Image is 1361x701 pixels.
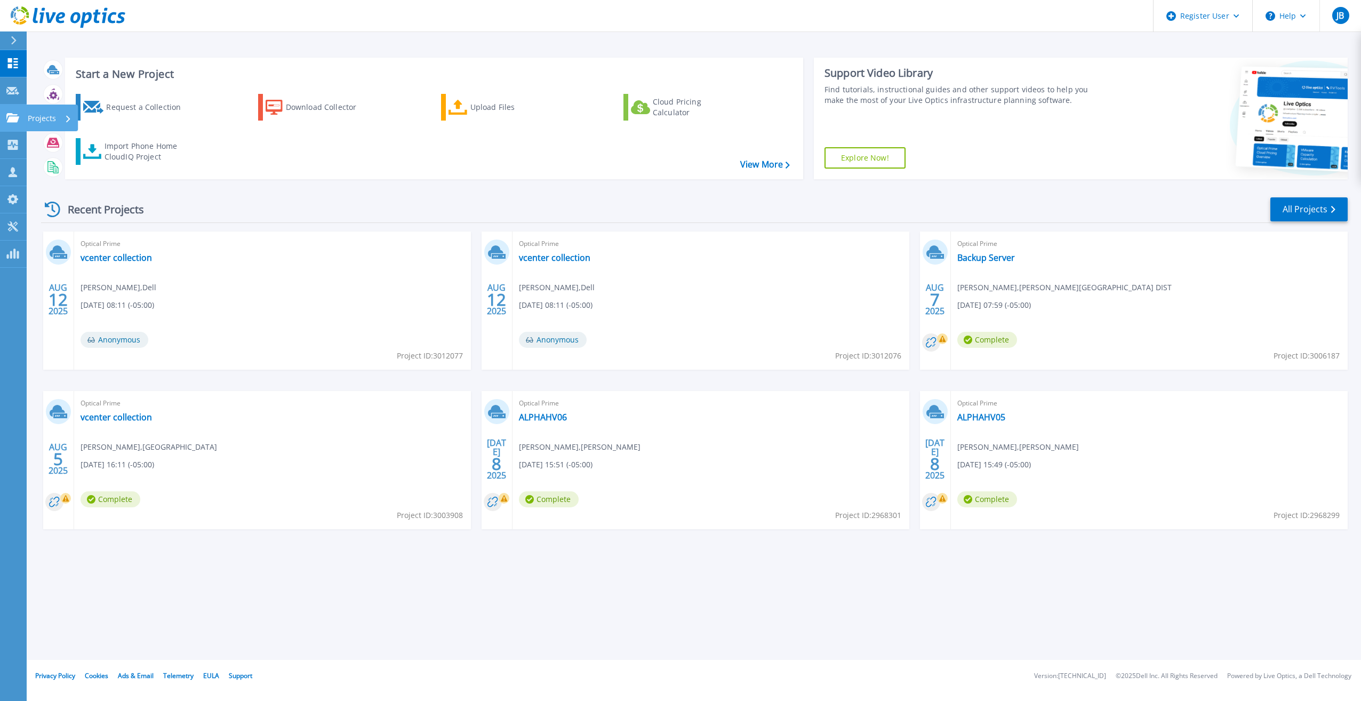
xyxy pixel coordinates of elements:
[957,441,1079,453] span: [PERSON_NAME] , [PERSON_NAME]
[957,412,1005,423] a: ALPHAHV05
[118,671,154,680] a: Ads & Email
[286,97,371,118] div: Download Collector
[397,350,463,362] span: Project ID: 3012077
[835,509,901,521] span: Project ID: 2968301
[930,459,940,468] span: 8
[957,238,1341,250] span: Optical Prime
[519,441,641,453] span: [PERSON_NAME] , [PERSON_NAME]
[740,160,790,170] a: View More
[1227,673,1351,680] li: Powered by Live Optics, a Dell Technology
[48,440,68,479] div: AUG 2025
[441,94,560,121] a: Upload Files
[203,671,219,680] a: EULA
[492,459,501,468] span: 8
[487,295,506,304] span: 12
[397,509,463,521] span: Project ID: 3003908
[957,299,1031,311] span: [DATE] 07:59 (-05:00)
[519,491,579,507] span: Complete
[76,68,789,80] h3: Start a New Project
[81,252,152,263] a: vcenter collection
[81,299,154,311] span: [DATE] 08:11 (-05:00)
[957,332,1017,348] span: Complete
[81,491,140,507] span: Complete
[76,94,195,121] a: Request a Collection
[81,397,465,409] span: Optical Prime
[824,66,1100,80] div: Support Video Library
[163,671,194,680] a: Telemetry
[519,282,595,293] span: [PERSON_NAME] , Dell
[957,397,1341,409] span: Optical Prime
[53,455,63,464] span: 5
[835,350,901,362] span: Project ID: 3012076
[81,459,154,471] span: [DATE] 16:11 (-05:00)
[1274,509,1340,521] span: Project ID: 2968299
[519,299,593,311] span: [DATE] 08:11 (-05:00)
[85,671,108,680] a: Cookies
[519,459,593,471] span: [DATE] 15:51 (-05:00)
[957,252,1015,263] a: Backup Server
[49,295,68,304] span: 12
[925,440,945,479] div: [DATE] 2025
[653,97,738,118] div: Cloud Pricing Calculator
[1336,11,1344,20] span: JB
[486,440,507,479] div: [DATE] 2025
[824,84,1100,106] div: Find tutorials, instructional guides and other support videos to help you make the most of your L...
[1116,673,1218,680] li: © 2025 Dell Inc. All Rights Reserved
[258,94,377,121] a: Download Collector
[1274,350,1340,362] span: Project ID: 3006187
[925,280,945,319] div: AUG 2025
[519,412,567,423] a: ALPHAHV06
[81,441,217,453] span: [PERSON_NAME] , [GEOGRAPHIC_DATA]
[106,97,191,118] div: Request a Collection
[81,282,156,293] span: [PERSON_NAME] , Dell
[35,671,75,680] a: Privacy Policy
[957,491,1017,507] span: Complete
[519,397,903,409] span: Optical Prime
[1034,673,1106,680] li: Version: [TECHNICAL_ID]
[229,671,252,680] a: Support
[470,97,556,118] div: Upload Files
[824,147,906,169] a: Explore Now!
[957,459,1031,471] span: [DATE] 15:49 (-05:00)
[519,252,590,263] a: vcenter collection
[81,332,148,348] span: Anonymous
[48,280,68,319] div: AUG 2025
[486,280,507,319] div: AUG 2025
[623,94,742,121] a: Cloud Pricing Calculator
[81,412,152,423] a: vcenter collection
[519,332,587,348] span: Anonymous
[1270,197,1348,221] a: All Projects
[957,282,1172,293] span: [PERSON_NAME] , [PERSON_NAME][GEOGRAPHIC_DATA] DIST
[930,295,940,304] span: 7
[41,196,158,222] div: Recent Projects
[81,238,465,250] span: Optical Prime
[519,238,903,250] span: Optical Prime
[105,141,188,162] div: Import Phone Home CloudIQ Project
[28,105,56,132] p: Projects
